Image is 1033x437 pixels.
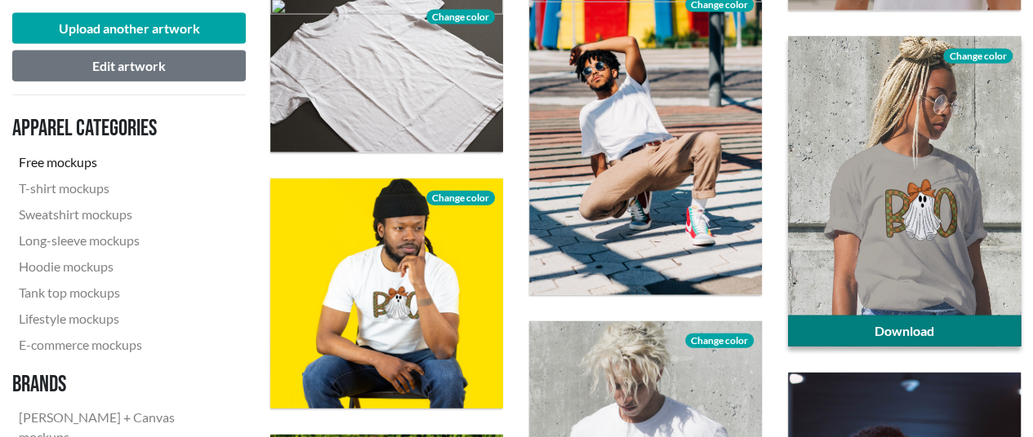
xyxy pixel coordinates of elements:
h3: Brands [12,371,233,399]
span: Change color [685,333,754,348]
a: Hoodie mockups [12,254,233,280]
a: E-commerce mockups [12,332,233,358]
h3: Apparel categories [12,115,233,143]
span: Change color [426,191,495,205]
a: Tank top mockups [12,280,233,306]
button: Upload another artwork [12,13,246,44]
a: Free mockups [12,149,233,175]
a: Sweatshirt mockups [12,201,233,227]
a: T-shirt mockups [12,175,233,201]
span: Change color [426,10,495,24]
a: Long-sleeve mockups [12,227,233,254]
a: Lifestyle mockups [12,306,233,332]
span: Change color [943,49,1012,64]
button: Edit artwork [12,51,246,82]
a: Download [788,316,1021,347]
